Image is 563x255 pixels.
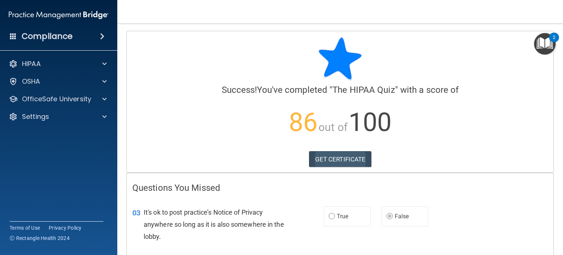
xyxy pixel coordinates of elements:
[132,208,140,217] span: 03
[132,183,548,193] h4: Questions You Missed
[332,85,395,95] span: The HIPAA Quiz
[328,214,335,219] input: True
[318,37,362,81] img: blue-star-rounded.9d042014.png
[9,77,107,86] a: OSHA
[22,112,49,121] p: Settings
[553,37,555,47] div: 2
[534,33,556,55] button: Open Resource Center, 2 new notifications
[526,204,554,232] iframe: Drift Widget Chat Controller
[49,224,82,232] a: Privacy Policy
[22,59,41,68] p: HIPAA
[309,151,372,167] a: GET CERTIFICATE
[222,85,257,95] span: Success!
[395,213,409,220] span: False
[132,85,548,95] h4: You've completed " " with a score of
[349,107,391,137] span: 100
[144,208,284,240] span: It's ok to post practice’s Notice of Privacy anywhere so long as it is also somewhere in the lobby.
[9,112,107,121] a: Settings
[386,214,393,219] input: False
[22,95,91,103] p: OfficeSafe University
[22,31,73,41] h4: Compliance
[10,234,70,242] span: Ⓒ Rectangle Health 2024
[10,224,40,232] a: Terms of Use
[319,121,347,134] span: out of
[9,95,107,103] a: OfficeSafe University
[337,213,348,220] span: True
[9,59,107,68] a: HIPAA
[9,8,108,22] img: PMB logo
[289,107,317,137] span: 86
[22,77,40,86] p: OSHA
